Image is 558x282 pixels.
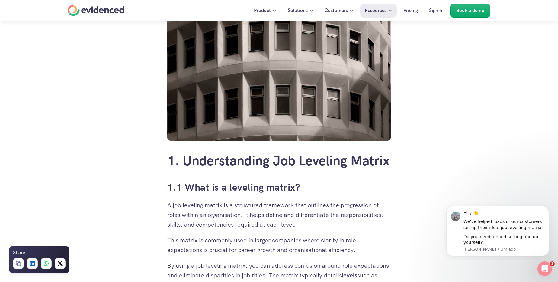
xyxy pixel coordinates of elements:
[537,261,552,276] iframe: Intercom live chat
[288,7,308,15] p: Solutions
[325,7,348,15] p: Customers
[13,249,25,257] h6: Share
[68,5,124,16] a: Home
[167,11,391,141] img: What is a job leveling matrix?
[254,7,271,15] p: Product
[550,261,555,266] span: 1
[167,235,391,255] p: This matrix is commonly used in larger companies where clarity in role expectations is crucial fo...
[437,201,558,260] iframe: Intercom notifications message
[450,4,490,18] a: Book a demo
[429,7,444,15] p: Sign In
[425,4,448,18] a: Sign In
[342,271,357,279] strong: levels
[167,200,391,229] p: A job leveling matrix is a structured framework that outlines the progression of roles within an ...
[365,7,386,15] p: Resources
[399,4,422,18] a: Pricing
[403,7,418,15] p: Pricing
[167,181,300,194] a: 1.1 What is a leveling matrix?
[167,152,390,169] a: 1. Understanding Job Leveling Matrix
[456,7,484,15] p: Book a demo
